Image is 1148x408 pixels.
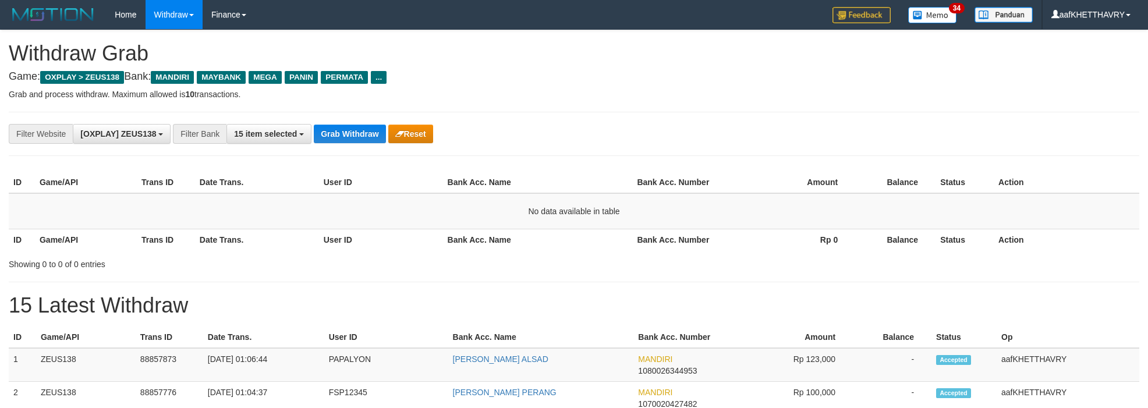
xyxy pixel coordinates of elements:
span: PANIN [285,71,318,84]
button: 15 item selected [226,124,311,144]
span: MANDIRI [638,354,672,364]
td: No data available in table [9,193,1139,229]
th: Bank Acc. Name [443,229,633,250]
th: User ID [319,172,443,193]
img: MOTION_logo.png [9,6,97,23]
button: Grab Withdraw [314,125,385,143]
span: Accepted [936,388,971,398]
span: [OXPLAY] ZEUS138 [80,129,156,139]
button: [OXPLAY] ZEUS138 [73,124,171,144]
th: ID [9,327,36,348]
h4: Game: Bank: [9,71,1139,83]
th: Action [994,229,1139,250]
strong: 10 [185,90,194,99]
th: Game/API [35,172,137,193]
th: Status [936,172,994,193]
th: Trans ID [137,172,195,193]
th: Balance [855,229,936,250]
th: Balance [853,327,931,348]
span: PERMATA [321,71,368,84]
th: Date Trans. [195,229,319,250]
th: Bank Acc. Name [448,327,634,348]
span: MANDIRI [151,71,194,84]
td: PAPALYON [324,348,448,382]
th: Action [994,172,1139,193]
p: Grab and process withdraw. Maximum allowed is transactions. [9,88,1139,100]
span: MANDIRI [638,388,672,397]
img: panduan.png [975,7,1033,23]
span: OXPLAY > ZEUS138 [40,71,124,84]
th: Game/API [35,229,137,250]
th: Bank Acc. Name [443,172,633,193]
th: User ID [324,327,448,348]
th: Bank Acc. Number [632,172,734,193]
div: Filter Bank [173,124,226,144]
th: ID [9,229,35,250]
img: Feedback.jpg [832,7,891,23]
span: Accepted [936,355,971,365]
th: User ID [319,229,443,250]
th: Trans ID [137,229,195,250]
span: ... [371,71,387,84]
td: - [853,348,931,382]
span: 34 [949,3,965,13]
div: Filter Website [9,124,73,144]
img: Button%20Memo.svg [908,7,957,23]
td: 88857873 [136,348,203,382]
th: Bank Acc. Number [633,327,734,348]
td: 1 [9,348,36,382]
span: Copy 1080026344953 to clipboard [638,366,697,375]
a: [PERSON_NAME] PERANG [453,388,557,397]
th: Trans ID [136,327,203,348]
button: Reset [388,125,433,143]
td: ZEUS138 [36,348,136,382]
a: [PERSON_NAME] ALSAD [453,354,548,364]
span: MEGA [249,71,282,84]
th: Amount [734,327,853,348]
th: Date Trans. [203,327,324,348]
h1: 15 Latest Withdraw [9,294,1139,317]
h1: Withdraw Grab [9,42,1139,65]
div: Showing 0 to 0 of 0 entries [9,254,470,270]
td: aafKHETTHAVRY [997,348,1139,382]
th: Bank Acc. Number [632,229,734,250]
td: Rp 123,000 [734,348,853,382]
th: ID [9,172,35,193]
th: Rp 0 [734,229,855,250]
th: Op [997,327,1139,348]
th: Amount [734,172,855,193]
th: Date Trans. [195,172,319,193]
span: 15 item selected [234,129,297,139]
th: Game/API [36,327,136,348]
td: [DATE] 01:06:44 [203,348,324,382]
th: Status [931,327,997,348]
th: Status [936,229,994,250]
th: Balance [855,172,936,193]
span: MAYBANK [197,71,246,84]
